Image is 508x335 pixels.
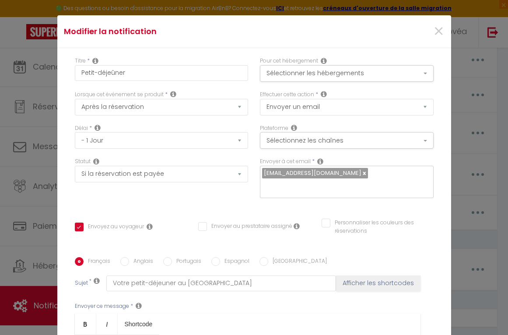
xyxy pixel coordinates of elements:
[75,57,86,65] label: Titre
[260,91,314,99] label: Effectuer cette action
[64,25,314,38] h4: Modifier la notification
[220,257,249,267] label: Espagnol
[172,257,201,267] label: Portugais
[95,124,101,131] i: Action Time
[84,223,144,232] label: Envoyez au voyageur
[260,157,311,166] label: Envoyer à cet email
[170,91,176,98] i: Event Occur
[321,57,327,64] i: This Rental
[75,157,91,166] label: Statut
[260,132,434,149] button: Sélectionnez les chaînes
[118,314,160,335] a: Shortcode
[260,124,288,133] label: Plateforme
[75,302,129,311] label: Envoyer ce message
[75,314,96,335] a: Bold
[268,257,327,267] label: [GEOGRAPHIC_DATA]
[75,279,88,288] label: Sujet
[433,18,444,45] span: ×
[147,223,153,230] i: Envoyer au voyageur
[92,57,98,64] i: Title
[93,158,99,165] i: Booking status
[75,124,88,133] label: Délai
[317,158,323,165] i: Recipient
[321,91,327,98] i: Action Type
[471,296,501,328] iframe: Chat
[94,277,100,284] i: Subject
[75,91,164,99] label: Lorsque cet événement se produit
[291,124,297,131] i: Action Channel
[136,302,142,309] i: Message
[260,57,318,65] label: Pour cet hébergement
[264,169,361,177] span: [EMAIL_ADDRESS][DOMAIN_NAME]
[7,3,33,30] button: Ouvrir le widget de chat LiveChat
[96,314,118,335] a: Italic
[260,65,434,82] button: Sélectionner les hébergements
[294,223,300,230] i: Envoyer au prestataire si il est assigné
[129,257,153,267] label: Anglais
[336,276,420,291] button: Afficher les shortcodes
[433,22,444,41] button: Close
[84,257,110,267] label: Français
